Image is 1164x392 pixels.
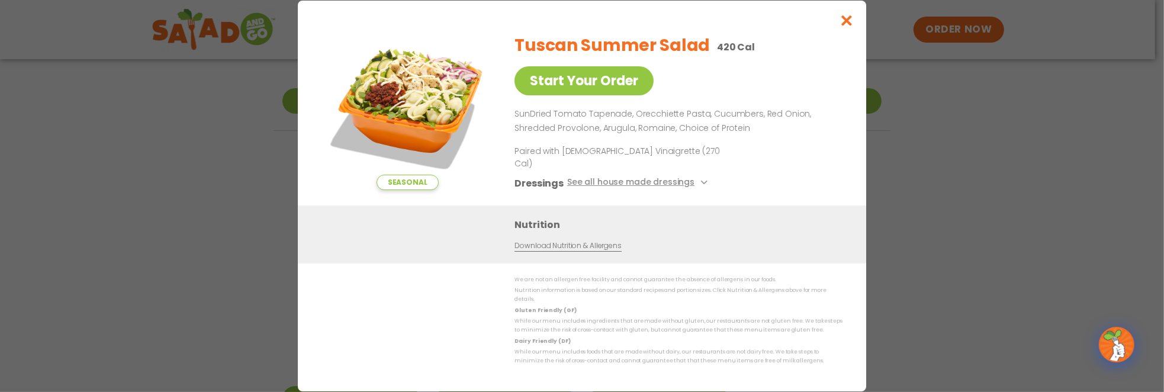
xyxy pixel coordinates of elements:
[324,24,490,190] img: Featured product photo for Tuscan Summer Salad
[515,176,564,191] h3: Dressings
[1100,328,1133,361] img: wpChatIcon
[515,275,843,284] p: We are not an allergen free facility and cannot guarantee the absence of allergens in our foods.
[515,286,843,304] p: Nutrition information is based on our standard recipes and portion sizes. Click Nutrition & Aller...
[515,240,621,252] a: Download Nutrition & Allergens
[828,1,866,40] button: Close modal
[515,107,838,136] p: SunDried Tomato Tapenade, Orecchiette Pasta, Cucumbers, Red Onion, Shredded Provolone, Arugula, R...
[567,176,711,191] button: See all house made dressings
[515,66,654,95] a: Start Your Order
[515,217,848,232] h3: Nutrition
[515,338,570,345] strong: Dairy Friendly (DF)
[515,33,710,58] h2: Tuscan Summer Salad
[515,307,576,314] strong: Gluten Friendly (GF)
[515,317,843,335] p: While our menu includes ingredients that are made without gluten, our restaurants are not gluten ...
[515,348,843,366] p: While our menu includes foods that are made without dairy, our restaurants are not dairy free. We...
[515,145,734,170] p: Paired with [DEMOGRAPHIC_DATA] Vinaigrette (270 Cal)
[377,175,439,190] span: Seasonal
[717,40,755,54] p: 420 Cal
